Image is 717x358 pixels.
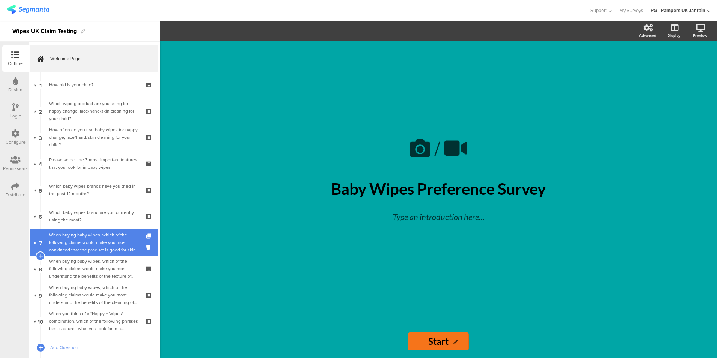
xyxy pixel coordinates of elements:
i: Delete [146,244,153,251]
a: 5 Which baby wipes brands have you tried in the past 12 months? [30,177,158,203]
input: Start [408,332,469,350]
i: Duplicate [146,234,153,239]
div: How old is your child? [49,81,139,89]
span: Add Question [50,344,146,351]
span: 5 [39,186,42,194]
div: Type an introduction here... [307,211,570,223]
div: Which baby wipes brand are you currently using the most? [49,209,139,224]
span: 9 [39,291,42,299]
div: Which baby wipes brands have you tried in the past 12 months? [49,182,139,197]
span: 7 [39,238,42,247]
div: Preview [693,33,707,38]
div: Configure [6,139,25,146]
div: When buying baby wipes, which of the following claims would make you most understand the benefits... [49,284,139,306]
a: 4 Please select the 3 most important features that you look for in baby wipes. [30,150,158,177]
div: When buying baby wipes, which of the following claims would make you most understand the benefits... [49,257,139,280]
span: 1 [39,81,42,89]
div: PG - Pampers UK Janrain [651,7,705,14]
a: 3 How often do you use baby wipes for nappy change, face/hand/skin cleaning for your child? [30,124,158,150]
div: Distribute [6,191,25,198]
a: 1 How old is your child? [30,72,158,98]
div: How often do you use baby wipes for nappy change, face/hand/skin cleaning for your child? [49,126,139,149]
div: Design [8,86,22,93]
a: 2 Which wiping product are you using for nappy change, face/hand/skin cleaning for your child? [30,98,158,124]
span: 10 [37,317,43,325]
img: segmanta logo [7,5,49,14]
span: 2 [39,107,42,115]
span: Welcome Page [50,55,146,62]
div: Advanced [639,33,656,38]
div: Which wiping product are you using for nappy change, face/hand/skin cleaning for your child? [49,100,139,122]
a: 7 When buying baby wipes, which of the following claims would make you most convinced that the pr... [30,229,158,256]
span: 4 [39,159,42,168]
a: 6 Which baby wipes brand are you currently using the most? [30,203,158,229]
div: Permissions [3,165,28,172]
span: 8 [39,265,42,273]
div: Logic [10,113,21,119]
div: Display [667,33,680,38]
a: Welcome Page [30,45,158,72]
span: Support [590,7,607,14]
span: 6 [39,212,42,220]
div: Wipes UK Claim Testing [12,25,77,37]
div: When buying baby wipes, which of the following claims would make you most convinced that the prod... [49,231,139,254]
div: Please select the 3 most important features that you look for in baby wipes. [49,156,139,171]
span: / [434,134,440,164]
a: 8 When buying baby wipes, which of the following claims would make you most understand the benefi... [30,256,158,282]
p: Baby Wipes Preference Survey [300,179,577,198]
span: 3 [39,133,42,141]
a: 9 When buying baby wipes, which of the following claims would make you most understand the benefi... [30,282,158,308]
div: When you think of a "Nappy + Wipes" combination, which of the following phrases best captures wha... [49,310,139,332]
div: Outline [8,60,23,67]
a: 10 When you think of a "Nappy + Wipes" combination, which of the following phrases best captures ... [30,308,158,334]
